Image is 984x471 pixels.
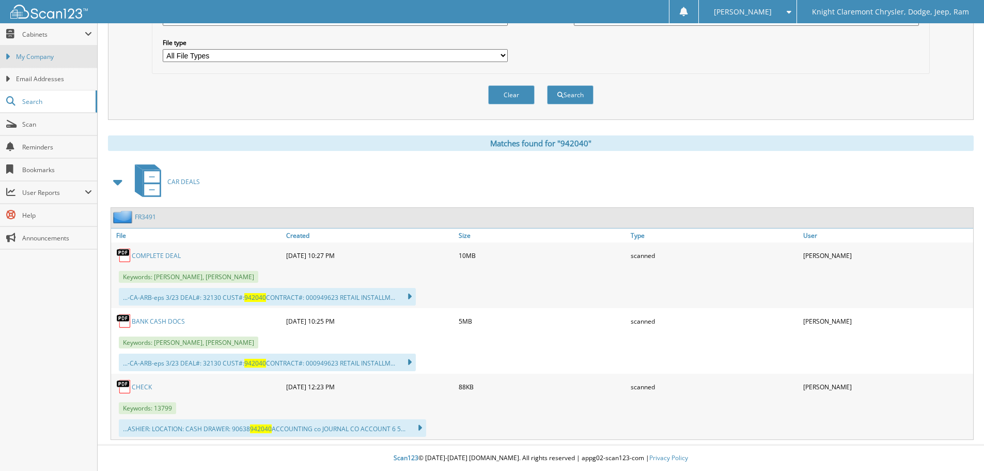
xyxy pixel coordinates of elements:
span: 942040 [244,293,266,302]
span: Bookmarks [22,165,92,174]
img: PDF.png [116,248,132,263]
div: ...-CA-ARB-eps 3/23 DEAL#: 32130 CUST#: CONTRACT#: 000949623 RETAIL INSTALLM... [119,354,416,371]
button: Clear [488,85,535,104]
div: [PERSON_NAME] [801,245,973,266]
div: [DATE] 10:25 PM [284,311,456,331]
div: © [DATE]-[DATE] [DOMAIN_NAME]. All rights reserved | appg02-scan123-com | [98,446,984,471]
span: Help [22,211,92,220]
span: Reminders [22,143,92,151]
span: Knight Claremont Chrysler, Dodge, Jeep, Ram [812,9,969,15]
span: User Reports [22,188,85,197]
span: CAR DEALS [167,177,200,186]
div: 5MB [456,311,629,331]
a: Type [628,229,801,242]
img: PDF.png [116,313,132,329]
div: scanned [628,311,801,331]
img: PDF.png [116,379,132,394]
a: BANK CASH DOCS [132,317,185,326]
span: Scan123 [394,453,418,462]
span: Keywords: [PERSON_NAME], [PERSON_NAME] [119,337,258,348]
img: scan123-logo-white.svg [10,5,88,19]
a: User [801,229,973,242]
div: 10MB [456,245,629,266]
label: File type [163,38,508,47]
span: Email Addresses [16,74,92,84]
span: Keywords: 13799 [119,402,176,414]
div: [DATE] 12:23 PM [284,376,456,397]
div: ...-CA-ARB-eps 3/23 DEAL#: 32130 CUST#: CONTRACT#: 000949623 RETAIL INSTALLM... [119,288,416,306]
div: scanned [628,376,801,397]
iframe: Chat Widget [932,421,984,471]
div: scanned [628,245,801,266]
a: File [111,229,284,242]
span: [PERSON_NAME] [714,9,772,15]
span: 942040 [244,359,266,368]
a: COMPLETE DEAL [132,251,181,260]
span: Keywords: [PERSON_NAME], [PERSON_NAME] [119,271,258,283]
span: My Company [16,52,92,62]
a: FR3491 [135,212,156,221]
div: ...ASHIER: LOCATION: CASH DRAWER: 90638 ACCOUNTING co JOURNAL CO ACCOUNT 6 5... [119,419,426,437]
a: CAR DEALS [129,161,200,202]
span: Scan [22,120,92,129]
a: Privacy Policy [649,453,688,462]
div: [DATE] 10:27 PM [284,245,456,266]
a: Created [284,229,456,242]
span: 942040 [250,424,272,433]
div: [PERSON_NAME] [801,376,973,397]
a: CHECK [132,383,152,391]
div: 88KB [456,376,629,397]
span: Search [22,97,90,106]
div: Matches found for "942040" [108,135,974,151]
div: [PERSON_NAME] [801,311,973,331]
span: Announcements [22,234,92,242]
span: Cabinets [22,30,85,39]
a: Size [456,229,629,242]
button: Search [547,85,593,104]
img: folder2.png [113,210,135,223]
